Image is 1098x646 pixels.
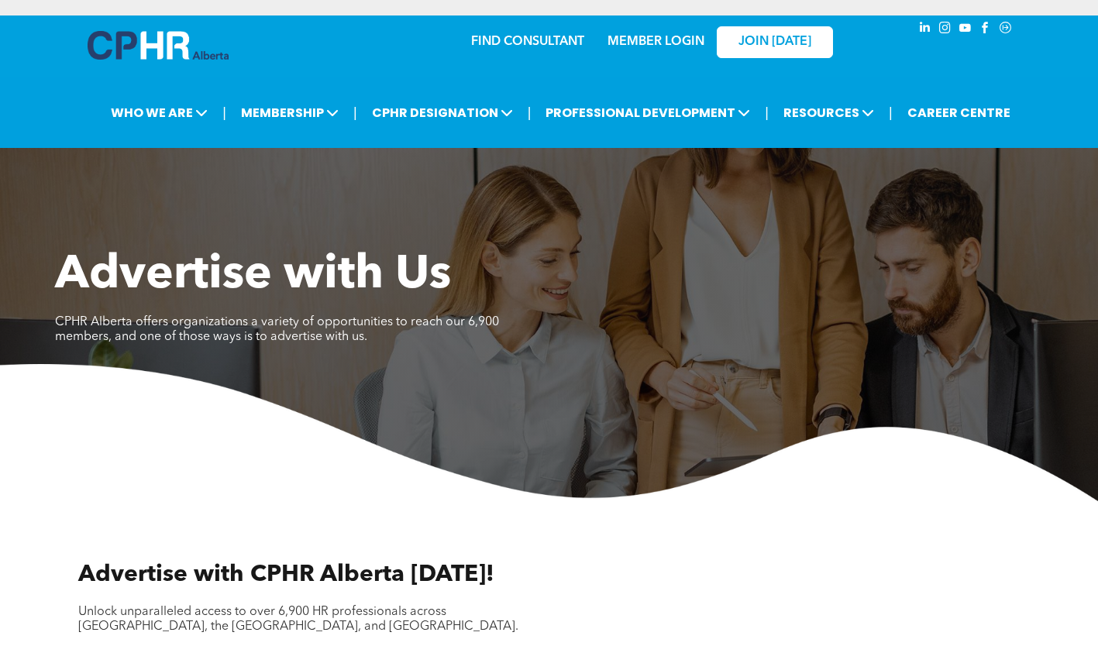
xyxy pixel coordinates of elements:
span: PROFESSIONAL DEVELOPMENT [541,98,755,127]
span: Advertise with Us [55,253,451,299]
a: MEMBER LOGIN [608,36,704,48]
a: JOIN [DATE] [717,26,833,58]
span: RESOURCES [779,98,879,127]
li: | [765,97,769,129]
img: A blue and white logo for cp alberta [88,31,229,60]
span: Unlock unparalleled access to over 6,900 HR professionals across [GEOGRAPHIC_DATA], the [GEOGRAPH... [78,606,518,633]
li: | [528,97,532,129]
a: linkedin [917,19,934,40]
a: FIND CONSULTANT [471,36,584,48]
a: instagram [937,19,954,40]
a: youtube [957,19,974,40]
a: Social network [997,19,1014,40]
li: | [353,97,357,129]
a: facebook [977,19,994,40]
li: | [222,97,226,129]
span: MEMBERSHIP [236,98,343,127]
li: | [889,97,893,129]
span: CPHR DESIGNATION [367,98,518,127]
span: WHO WE ARE [106,98,212,127]
span: JOIN [DATE] [738,35,811,50]
span: CPHR Alberta offers organizations a variety of opportunities to reach our 6,900 members, and one ... [55,316,499,343]
span: Advertise with CPHR Alberta [DATE]! [78,563,494,586]
a: CAREER CENTRE [903,98,1015,127]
